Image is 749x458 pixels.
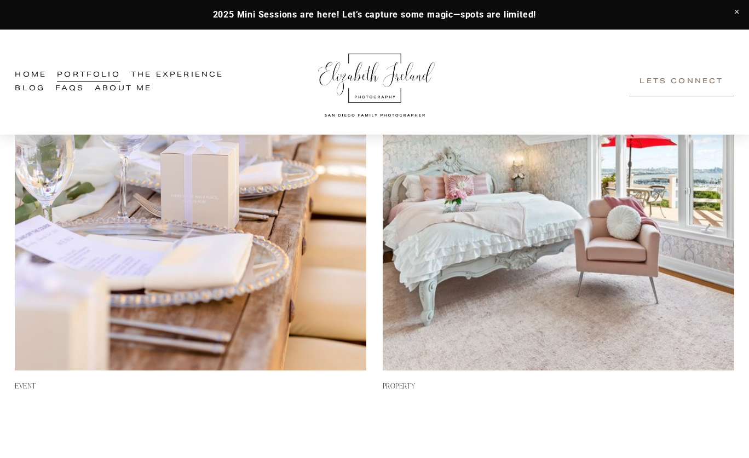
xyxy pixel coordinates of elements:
a: Home [15,68,47,82]
a: FAQs [55,82,84,96]
a: About Me [95,82,152,96]
a: PROPERTY PROPERTY [383,20,734,395]
a: EVENT EVENT [15,20,366,395]
a: folder dropdown [131,68,224,82]
img: Elizabeth Ireland Photography San Diego Family Photographer [312,43,438,121]
img: EVENT [15,20,366,371]
a: Blog [15,82,45,96]
a: Lets Connect [629,68,734,96]
img: PROPERTY [383,20,734,371]
h3: EVENT [15,381,366,391]
a: Portfolio [57,68,120,82]
span: The Experience [131,69,224,82]
h3: PROPERTY [383,381,734,391]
